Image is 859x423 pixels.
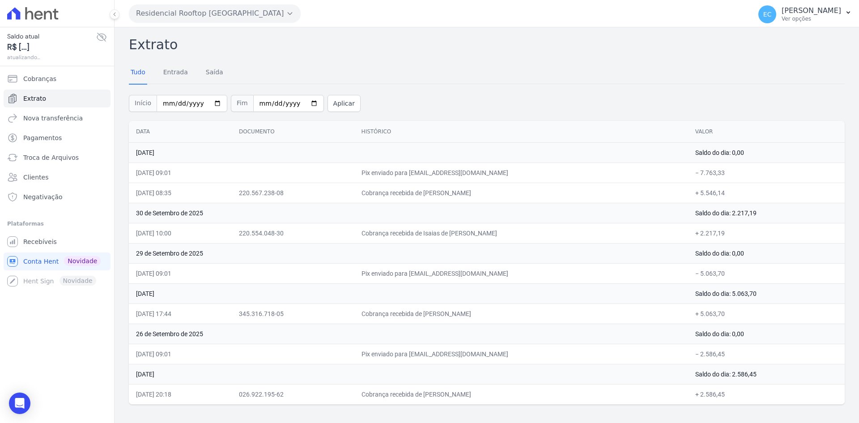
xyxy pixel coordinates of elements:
[354,263,688,283] td: Pix enviado para [EMAIL_ADDRESS][DOMAIN_NAME]
[4,90,111,107] a: Extrato
[129,183,232,203] td: [DATE] 08:35
[129,243,688,263] td: 29 de Setembro de 2025
[129,61,147,85] a: Tudo
[7,218,107,229] div: Plataformas
[688,121,845,143] th: Valor
[232,121,354,143] th: Documento
[23,133,62,142] span: Pagamentos
[129,34,845,55] h2: Extrato
[763,11,772,17] span: EC
[782,6,841,15] p: [PERSON_NAME]
[688,384,845,404] td: + 2.586,45
[688,344,845,364] td: − 2.586,45
[23,74,56,83] span: Cobranças
[688,283,845,303] td: Saldo do dia: 5.063,70
[129,324,688,344] td: 26 de Setembro de 2025
[7,41,96,53] span: R$ [...]
[688,183,845,203] td: + 5.546,14
[232,223,354,243] td: 220.554.048-30
[129,263,232,283] td: [DATE] 09:01
[129,283,688,303] td: [DATE]
[688,162,845,183] td: − 7.763,33
[688,243,845,263] td: Saldo do dia: 0,00
[129,223,232,243] td: [DATE] 10:00
[354,384,688,404] td: Cobrança recebida de [PERSON_NAME]
[688,142,845,162] td: Saldo do dia: 0,00
[4,109,111,127] a: Nova transferência
[129,142,688,162] td: [DATE]
[4,149,111,167] a: Troca de Arquivos
[129,162,232,183] td: [DATE] 09:01
[4,168,111,186] a: Clientes
[232,303,354,324] td: 345.316.718-05
[7,53,96,61] span: atualizando...
[354,344,688,364] td: Pix enviado para [EMAIL_ADDRESS][DOMAIN_NAME]
[4,188,111,206] a: Negativação
[354,162,688,183] td: Pix enviado para [EMAIL_ADDRESS][DOMAIN_NAME]
[23,114,83,123] span: Nova transferência
[4,252,111,270] a: Conta Hent Novidade
[688,324,845,344] td: Saldo do dia: 0,00
[4,129,111,147] a: Pagamentos
[688,223,845,243] td: + 2.217,19
[129,4,301,22] button: Residencial Rooftop [GEOGRAPHIC_DATA]
[129,203,688,223] td: 30 de Setembro de 2025
[129,344,232,364] td: [DATE] 09:01
[23,257,59,266] span: Conta Hent
[4,233,111,251] a: Recebíveis
[751,2,859,27] button: EC [PERSON_NAME] Ver opções
[7,70,107,290] nav: Sidebar
[129,95,157,112] span: Início
[129,121,232,143] th: Data
[23,173,48,182] span: Clientes
[23,192,63,201] span: Negativação
[4,70,111,88] a: Cobranças
[688,263,845,283] td: − 5.063,70
[782,15,841,22] p: Ver opções
[9,393,30,414] div: Open Intercom Messenger
[232,384,354,404] td: 026.922.195-62
[688,364,845,384] td: Saldo do dia: 2.586,45
[354,303,688,324] td: Cobrança recebida de [PERSON_NAME]
[162,61,190,85] a: Entrada
[232,183,354,203] td: 220.567.238-08
[327,95,361,112] button: Aplicar
[204,61,225,85] a: Saída
[23,153,79,162] span: Troca de Arquivos
[64,256,101,266] span: Novidade
[129,384,232,404] td: [DATE] 20:18
[23,237,57,246] span: Recebíveis
[354,223,688,243] td: Cobrança recebida de Isaias de [PERSON_NAME]
[354,183,688,203] td: Cobrança recebida de [PERSON_NAME]
[688,203,845,223] td: Saldo do dia: 2.217,19
[7,32,96,41] span: Saldo atual
[129,303,232,324] td: [DATE] 17:44
[688,303,845,324] td: + 5.063,70
[231,95,253,112] span: Fim
[354,121,688,143] th: Histórico
[129,364,688,384] td: [DATE]
[23,94,46,103] span: Extrato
